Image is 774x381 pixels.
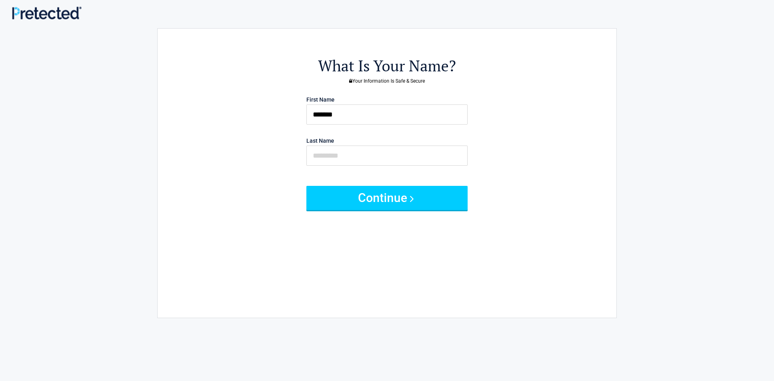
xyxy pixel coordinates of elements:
h2: What Is Your Name? [202,56,572,76]
label: First Name [306,97,335,102]
img: Main Logo [12,6,81,19]
label: Last Name [306,138,334,144]
h3: Your Information Is Safe & Secure [202,79,572,83]
button: Continue [306,186,468,210]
